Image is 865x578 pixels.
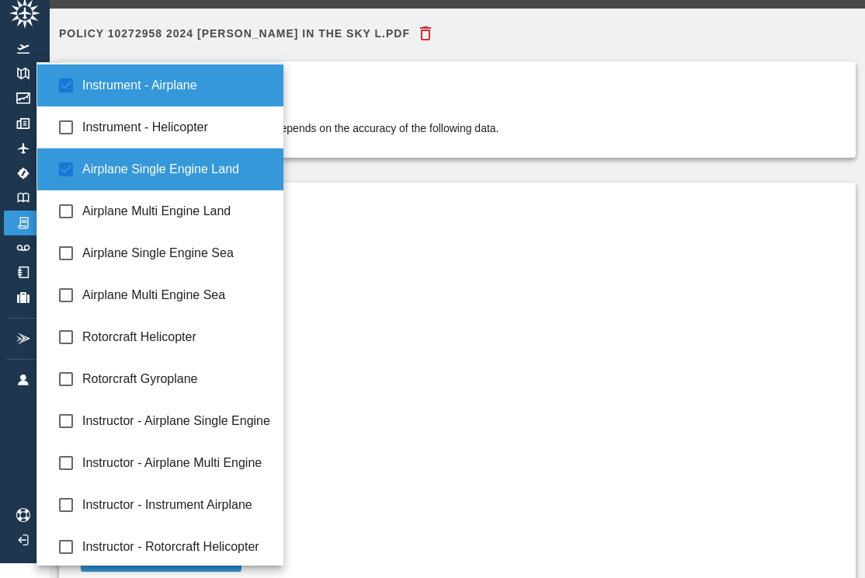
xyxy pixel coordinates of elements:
span: Airplane Multi Engine Land [82,202,272,221]
span: Instructor - Airplane Single Engine [82,412,272,430]
span: Instructor - Instrument Airplane [82,496,272,514]
span: Airplane Single Engine Sea [82,244,272,263]
span: Rotorcraft Gyroplane [82,370,272,388]
span: Instrument - Helicopter [82,118,272,137]
span: Airplane Multi Engine Sea [82,286,272,305]
span: Instrument - Airplane [82,76,272,95]
span: Instructor - Airplane Multi Engine [82,454,272,472]
span: Rotorcraft Helicopter [82,328,272,346]
span: Airplane Single Engine Land [82,160,272,179]
span: Instructor - Rotorcraft Helicopter [82,538,272,556]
